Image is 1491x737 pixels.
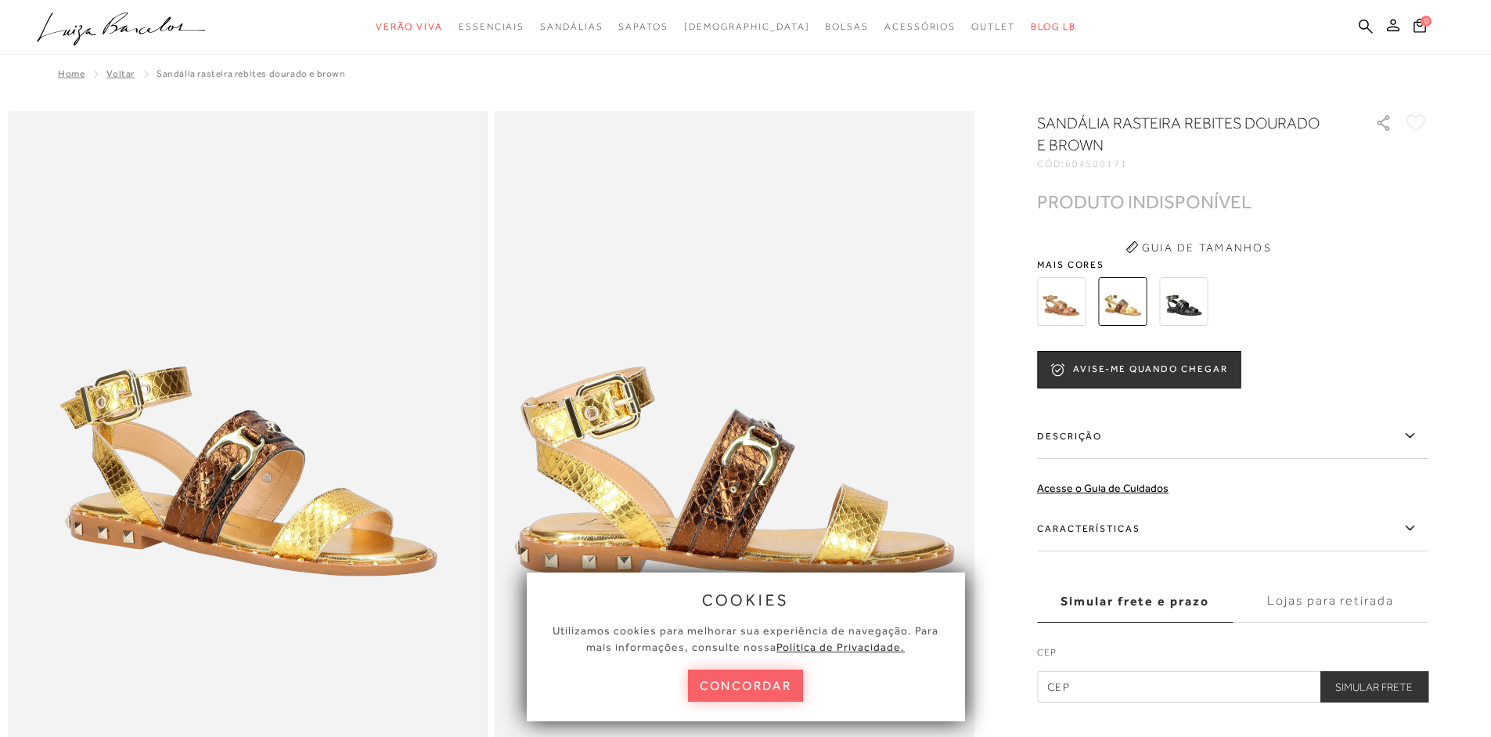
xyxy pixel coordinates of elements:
input: CEP [1037,671,1428,703]
label: Descrição [1037,414,1428,459]
a: noSubCategoriesText [825,13,869,42]
a: Acesse o Guia de Cuidados [1037,482,1169,494]
div: PRODUTO INDISPONÍVEL [1037,193,1252,210]
span: Acessórios [884,21,956,32]
span: Mais cores [1037,260,1428,269]
a: Home [58,68,85,79]
a: noSubCategoriesText [459,13,524,42]
img: SANDÁLIA RASTEIRA REBITES CARAMELO [1037,277,1086,326]
a: noSubCategoriesText [540,13,603,42]
a: noSubCategoriesText [618,13,668,42]
label: Características [1037,506,1428,551]
label: Lojas para retirada [1233,580,1428,623]
span: Bolsas [825,21,869,32]
label: CEP [1037,645,1428,667]
span: 0 [1421,16,1432,27]
button: Simular Frete [1320,671,1428,703]
a: BLOG LB [1031,13,1076,42]
span: SANDÁLIA RASTEIRA REBITES DOURADO E BROWN [157,68,346,79]
div: CÓD: [1037,159,1350,168]
button: 0 [1409,17,1431,38]
a: Política de Privacidade. [776,641,905,653]
img: SANDÁLIA RASTEIRA REBITES PRETO [1159,277,1208,326]
span: Verão Viva [376,21,443,32]
a: noSubCategoriesText [684,13,810,42]
button: AVISE-ME QUANDO CHEGAR [1037,351,1241,388]
span: cookies [702,591,790,609]
span: Sandálias [540,21,603,32]
span: Essenciais [459,21,524,32]
label: Simular frete e prazo [1037,580,1233,623]
button: Guia de Tamanhos [1120,235,1277,260]
span: [DEMOGRAPHIC_DATA] [684,21,810,32]
span: BLOG LB [1031,21,1076,32]
span: Sapatos [618,21,668,32]
h1: SANDÁLIA RASTEIRA REBITES DOURADO E BROWN [1037,112,1331,156]
a: noSubCategoriesText [971,13,1015,42]
a: Voltar [106,68,135,79]
a: noSubCategoriesText [884,13,956,42]
span: Outlet [971,21,1015,32]
a: noSubCategoriesText [376,13,443,42]
span: 604500171 [1065,158,1128,169]
button: concordar [688,670,804,702]
img: SANDÁLIA RASTEIRA REBITES DOURADO E BROWN [1098,277,1147,326]
span: Utilizamos cookies para melhorar sua experiência de navegação. Para mais informações, consulte nossa [553,624,938,653]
